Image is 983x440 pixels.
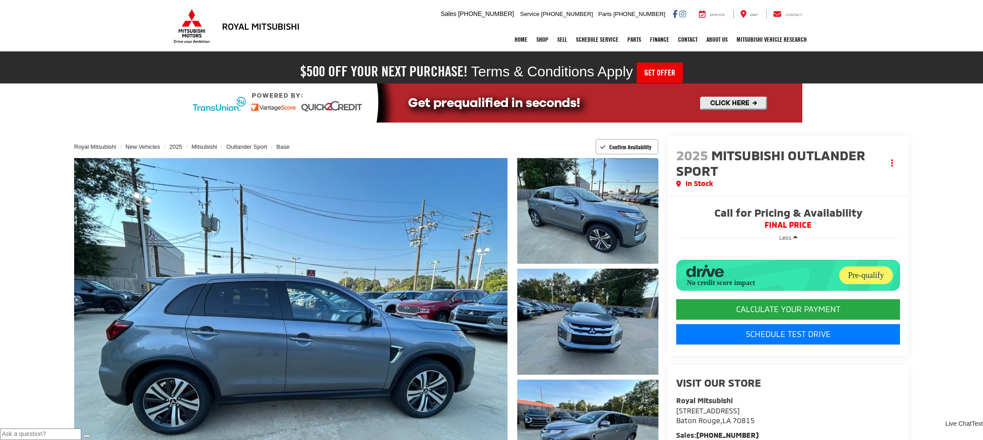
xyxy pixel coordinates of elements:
span: 70815 [733,416,755,424]
a: Base [277,143,290,150]
a: Text [971,420,983,428]
a: Finance [646,28,674,51]
span: dropdown dots [891,159,893,166]
span: Call for Pricing & Availability [676,207,900,221]
span: Confirm Availability [609,143,651,151]
button: Send [83,435,90,437]
a: Shop [532,28,553,51]
button: Confirm Availability [595,139,659,155]
h3: Royal Mitsubishi [222,21,300,31]
a: Mitsubishi [191,143,217,150]
span: Terms & Conditions Apply [471,63,633,79]
span: , [676,416,755,424]
a: Get Offer [637,63,683,83]
a: Expand Photo 1 [517,158,658,264]
button: Less [775,230,802,246]
a: Schedule Service: Opens in a new tab [571,28,623,51]
span: Contact [785,13,802,17]
strong: Sales: [676,431,759,439]
img: 2025 Mitsubishi Outlander Sport Base [515,157,660,265]
a: Parts: Opens in a new tab [623,28,646,51]
a: Contact [674,28,702,51]
img: Quick2Credit [181,83,802,123]
span: Service [520,11,539,17]
span: Map [750,13,758,17]
span: [PHONE_NUMBER] [458,10,514,17]
h2: Visit our Store [676,377,900,388]
span: [STREET_ADDRESS] [676,406,740,415]
span: FINAL PRICE [676,221,900,230]
span: 2025 [676,147,708,163]
a: Schedule Test Drive [676,324,900,345]
span: Live Chat [945,420,971,427]
a: [STREET_ADDRESS] Baton Rouge,LA 70815 [676,406,755,425]
a: Map [733,10,765,19]
: CALCULATE YOUR PAYMENT [676,299,900,320]
a: New Vehicles [126,143,160,150]
a: 2025 [169,143,182,150]
a: About Us [702,28,732,51]
span: In Stock [686,178,713,189]
h2: $500 off your next purchase! [300,65,468,78]
button: Actions [884,155,900,170]
a: [PHONE_NUMBER] [696,431,759,439]
a: Outlander Sport [226,143,267,150]
a: Live Chat [945,420,971,428]
a: Service [692,10,732,19]
a: Expand Photo 2 [517,269,658,375]
a: Contact [766,10,809,19]
span: [PHONE_NUMBER] [541,11,593,17]
a: Mitsubishi Vehicle Research [732,28,811,51]
span: Parts [598,11,611,17]
a: Facebook: Click to visit our Facebook page [673,10,678,17]
a: Sell [553,28,571,51]
a: Instagram: Click to visit our Instagram page [679,10,686,17]
span: Baton Rouge [676,416,720,424]
img: Mitsubishi [172,9,212,44]
span: Text [971,420,983,427]
a: Home [510,28,532,51]
span: Sales [441,10,456,17]
a: Royal Mitsubishi [74,143,116,150]
span: Mitsubishi Outlander Sport [676,147,865,178]
strong: Royal Mitsubishi [676,396,733,404]
span: Less [779,234,792,241]
span: Service [710,13,725,17]
span: LA [722,416,731,424]
img: 2025 Mitsubishi Outlander Sport Base [515,268,660,376]
span: [PHONE_NUMBER] [613,11,665,17]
